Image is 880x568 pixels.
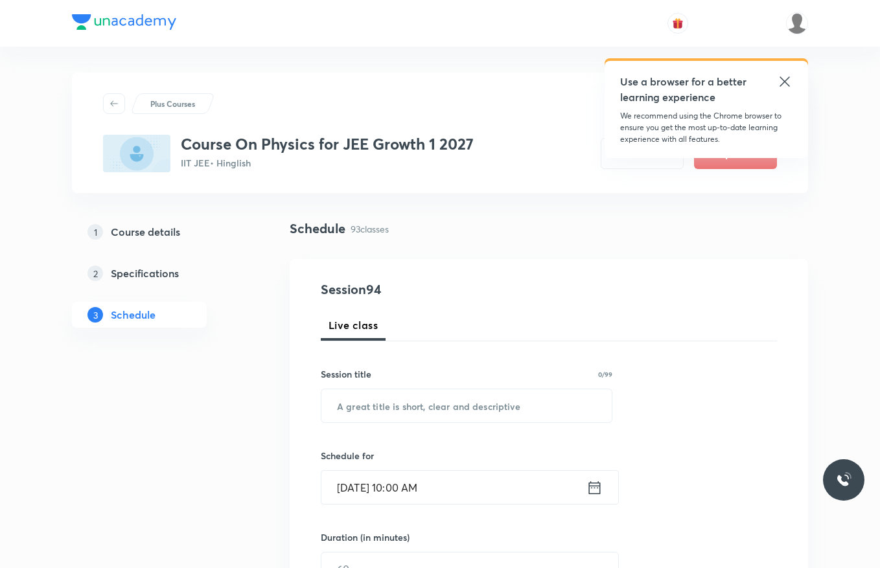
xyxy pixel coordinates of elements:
a: 2Specifications [72,260,248,286]
img: ttu [836,472,851,488]
h5: Specifications [111,266,179,281]
p: Plus Courses [150,98,195,109]
a: Company Logo [72,14,176,33]
p: We recommend using the Chrome browser to ensure you get the most up-to-date learning experience w... [620,110,793,145]
h4: Schedule [290,219,345,238]
h6: Duration (in minutes) [321,530,410,544]
a: 1Course details [72,219,248,245]
img: D7DE5D54-F9A3-44AA-BEFA-A3717D6211AD_plus.png [103,135,170,172]
button: Preview [601,138,684,169]
h6: Session title [321,367,371,381]
p: 3 [87,307,103,323]
img: Company Logo [72,14,176,30]
h6: Schedule for [321,449,612,462]
h5: Schedule [111,307,156,323]
p: 2 [87,266,103,281]
h4: Session 94 [321,280,557,299]
p: 1 [87,224,103,240]
p: 0/99 [598,371,612,378]
h5: Course details [111,224,180,240]
input: A great title is short, clear and descriptive [321,389,612,422]
img: avatar [672,17,684,29]
h5: Use a browser for a better learning experience [620,74,749,105]
button: avatar [667,13,688,34]
p: 93 classes [351,222,389,236]
span: Live class [329,317,378,333]
p: IIT JEE • Hinglish [181,156,474,170]
img: aadi Shukla [786,12,808,34]
h3: Course On Physics for JEE Growth 1 2027 [181,135,474,153]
